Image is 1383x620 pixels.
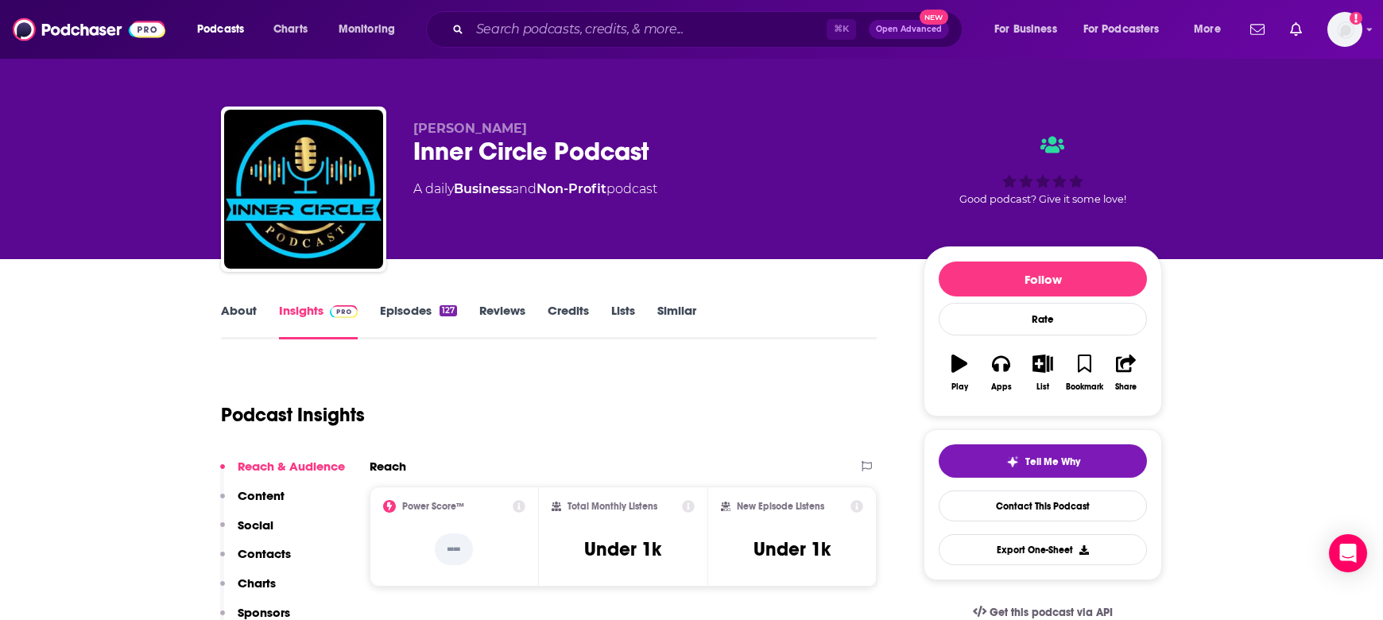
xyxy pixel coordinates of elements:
[951,382,968,392] div: Play
[939,344,980,401] button: Play
[454,181,512,196] a: Business
[1115,382,1137,392] div: Share
[1083,18,1160,41] span: For Podcasters
[238,488,285,503] p: Content
[983,17,1077,42] button: open menu
[991,382,1012,392] div: Apps
[479,303,525,339] a: Reviews
[327,17,416,42] button: open menu
[238,459,345,474] p: Reach & Audience
[1073,17,1183,42] button: open menu
[537,181,606,196] a: Non-Profit
[939,490,1147,521] a: Contact This Podcast
[220,488,285,517] button: Content
[1194,18,1221,41] span: More
[413,180,657,199] div: A daily podcast
[197,18,244,41] span: Podcasts
[980,344,1021,401] button: Apps
[657,303,696,339] a: Similar
[568,501,657,512] h2: Total Monthly Listens
[440,305,457,316] div: 127
[380,303,457,339] a: Episodes127
[273,18,308,41] span: Charts
[1006,455,1019,468] img: tell me why sparkle
[939,262,1147,296] button: Follow
[1284,16,1308,43] a: Show notifications dropdown
[1327,12,1362,47] button: Show profile menu
[330,305,358,318] img: Podchaser Pro
[220,517,273,547] button: Social
[1063,344,1105,401] button: Bookmark
[920,10,948,25] span: New
[441,11,978,48] div: Search podcasts, credits, & more...
[876,25,942,33] span: Open Advanced
[611,303,635,339] a: Lists
[939,303,1147,335] div: Rate
[402,501,464,512] h2: Power Score™
[220,546,291,575] button: Contacts
[221,303,257,339] a: About
[924,121,1162,219] div: Good podcast? Give it some love!
[1066,382,1103,392] div: Bookmark
[370,459,406,474] h2: Reach
[13,14,165,45] img: Podchaser - Follow, Share and Rate Podcasts
[869,20,949,39] button: Open AdvancedNew
[1244,16,1271,43] a: Show notifications dropdown
[1106,344,1147,401] button: Share
[959,193,1126,205] span: Good podcast? Give it some love!
[224,110,383,269] img: Inner Circle Podcast
[339,18,395,41] span: Monitoring
[1327,12,1362,47] img: User Profile
[753,537,831,561] h3: Under 1k
[221,403,365,427] h1: Podcast Insights
[994,18,1057,41] span: For Business
[238,575,276,591] p: Charts
[238,605,290,620] p: Sponsors
[1022,344,1063,401] button: List
[827,19,856,40] span: ⌘ K
[435,533,473,565] p: --
[1025,455,1080,468] span: Tell Me Why
[220,459,345,488] button: Reach & Audience
[1329,534,1367,572] div: Open Intercom Messenger
[990,606,1113,619] span: Get this podcast via API
[939,534,1147,565] button: Export One-Sheet
[584,537,661,561] h3: Under 1k
[548,303,589,339] a: Credits
[1183,17,1241,42] button: open menu
[1327,12,1362,47] span: Logged in as ASabine
[238,546,291,561] p: Contacts
[512,181,537,196] span: and
[186,17,265,42] button: open menu
[470,17,827,42] input: Search podcasts, credits, & more...
[263,17,317,42] a: Charts
[220,575,276,605] button: Charts
[413,121,527,136] span: [PERSON_NAME]
[939,444,1147,478] button: tell me why sparkleTell Me Why
[1350,12,1362,25] svg: Add a profile image
[238,517,273,533] p: Social
[279,303,358,339] a: InsightsPodchaser Pro
[737,501,824,512] h2: New Episode Listens
[1036,382,1049,392] div: List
